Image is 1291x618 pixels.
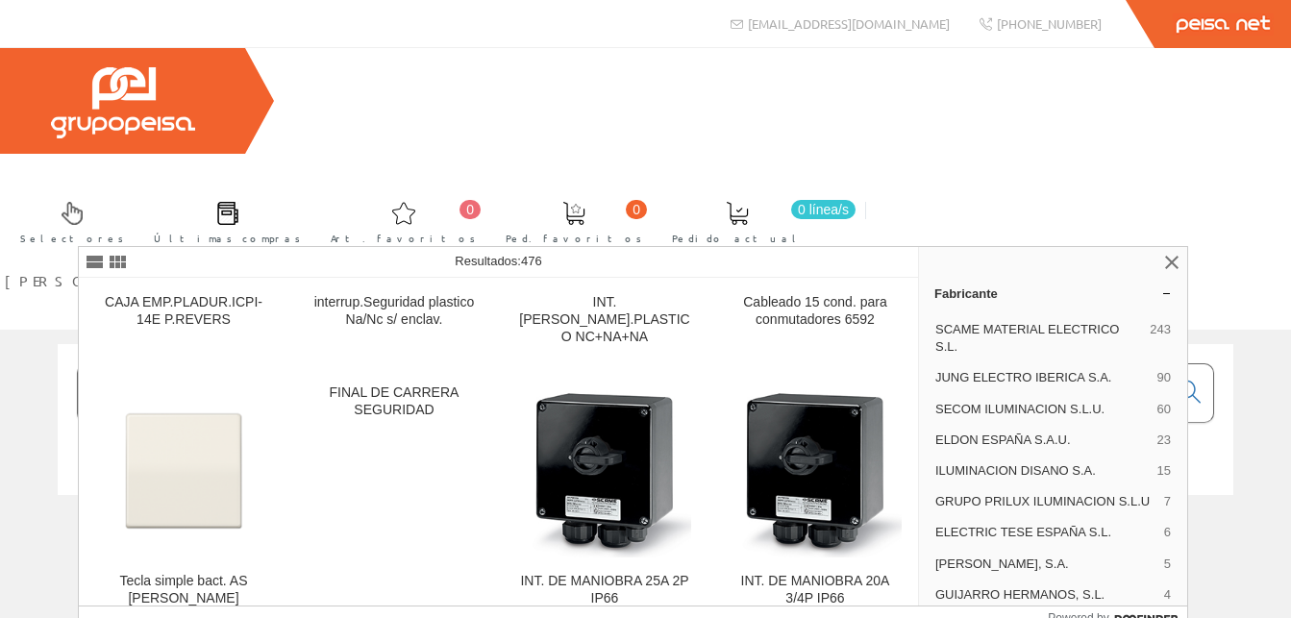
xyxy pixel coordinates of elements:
[1157,462,1171,480] span: 15
[135,185,310,256] a: Últimas compras
[935,401,1150,418] span: SECOM ILUMINACION S.L.U.
[935,586,1156,604] span: GUIJARRO HERMANOS, S.L.
[710,279,920,368] a: Cableado 15 cond. para conmutadores 6592
[154,229,301,248] span: Últimas compras
[1164,524,1171,541] span: 6
[935,462,1150,480] span: ILUMINACION DISANO S.A.
[455,254,541,268] span: Resultados:
[459,200,481,219] span: 0
[1157,369,1171,386] span: 90
[935,369,1150,386] span: JUNG ELECTRO IBERICA S.A.
[997,15,1102,32] span: [PHONE_NUMBER]
[506,229,642,248] span: Ped. favoritos
[1164,586,1171,604] span: 4
[729,384,902,557] img: INT. DE MANIOBRA 20A 3/4P IP66
[5,256,416,274] a: [PERSON_NAME] [PERSON_NAME]
[79,279,288,368] a: CAJA EMP.PLADUR.ICPI-14E P.REVERS
[1157,432,1171,449] span: 23
[1,185,134,256] a: Selectores
[791,200,856,219] span: 0 línea/s
[94,573,273,607] div: Tecla simple bact. AS [PERSON_NAME]
[518,384,691,557] img: INT. DE MANIOBRA 25A 2P IP66
[521,254,542,268] span: 476
[726,294,905,329] div: Cableado 15 cond. para conmutadores 6592
[58,519,1233,535] div: © Grupo Peisa
[919,278,1187,309] a: Fabricante
[1150,321,1171,356] span: 243
[935,321,1142,356] span: SCAME MATERIAL ELECTRICO S.L.
[305,294,484,329] div: interrup.Seguridad plastico Na/Nc s/ enclav.
[626,200,647,219] span: 0
[500,279,709,368] a: INT.[PERSON_NAME].PLASTICO NC+NA+NA
[935,432,1150,449] span: ELDON ESPAÑA S.A.U.
[97,384,270,557] img: Tecla simple bact. AS blanco
[1164,493,1171,510] span: 7
[672,229,803,248] span: Pedido actual
[726,573,905,607] div: INT. DE MANIOBRA 20A 3/4P IP66
[1157,401,1171,418] span: 60
[51,67,195,138] img: Grupo Peisa
[1164,556,1171,573] span: 5
[305,384,484,419] div: FINAL DE CARRERA SEGURIDAD
[935,556,1156,573] span: [PERSON_NAME], S.A.
[5,271,368,290] span: [PERSON_NAME] [PERSON_NAME]
[515,573,694,607] div: INT. DE MANIOBRA 25A 2P IP66
[331,229,476,248] span: Art. favoritos
[935,493,1156,510] span: GRUPO PRILUX ILUMINACION S.L.U
[935,524,1156,541] span: ELECTRIC TESE ESPAÑA S.L.
[20,229,124,248] span: Selectores
[289,279,499,368] a: interrup.Seguridad plastico Na/Nc s/ enclav.
[515,294,694,346] div: INT.[PERSON_NAME].PLASTICO NC+NA+NA
[748,15,950,32] span: [EMAIL_ADDRESS][DOMAIN_NAME]
[94,294,273,329] div: CAJA EMP.PLADUR.ICPI-14E P.REVERS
